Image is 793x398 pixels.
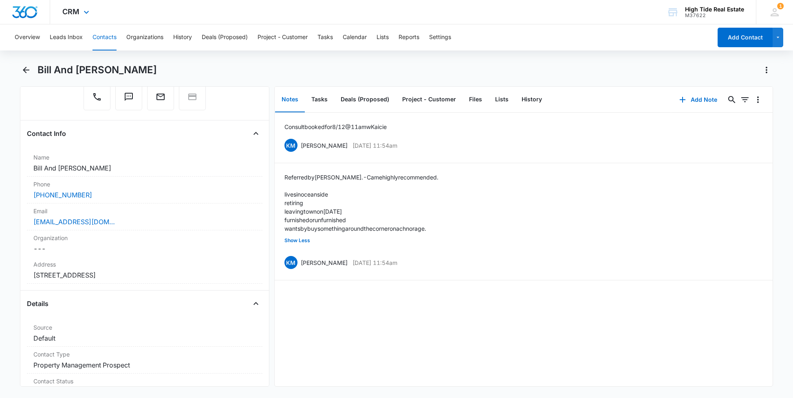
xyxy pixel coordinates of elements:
[126,24,163,50] button: Organizations
[33,234,256,242] label: Organization
[33,377,256,385] label: Contact Status
[284,122,387,131] p: Consult booked for 8/12 @ 11am w Kaicie
[147,83,174,110] button: Email
[147,96,174,103] a: Email
[685,13,744,18] div: account id
[33,190,92,200] a: [PHONE_NUMBER]
[352,141,397,150] p: [DATE] 11:54am
[27,129,66,138] h4: Contact Info
[301,258,348,267] p: [PERSON_NAME]
[33,163,256,173] dd: Bill And [PERSON_NAME]
[777,3,784,9] div: notifications count
[738,93,751,106] button: Filters
[27,320,262,347] div: SourceDefault
[33,260,256,269] label: Address
[463,87,489,112] button: Files
[489,87,515,112] button: Lists
[115,96,142,103] a: Text
[396,87,463,112] button: Project - Customer
[305,87,334,112] button: Tasks
[284,173,438,182] p: Referred by [PERSON_NAME]. - Came highly recommended.
[352,258,397,267] p: [DATE] 11:54am
[62,7,79,16] span: CRM
[33,244,256,254] dd: ---
[33,207,256,215] label: Email
[33,217,115,227] a: [EMAIL_ADDRESS][DOMAIN_NAME]
[725,93,738,106] button: Search...
[249,297,262,310] button: Close
[15,24,40,50] button: Overview
[20,63,33,77] button: Back
[718,28,773,47] button: Add Contact
[27,150,262,177] div: NameBill And [PERSON_NAME]
[284,216,438,224] p: furnished or unfurnished
[275,87,305,112] button: Notes
[33,333,256,343] dd: Default
[377,24,389,50] button: Lists
[284,207,438,216] p: leaving town on [DATE]
[284,199,438,207] p: retiring
[685,6,744,13] div: account name
[50,24,83,50] button: Leads Inbox
[249,127,262,140] button: Close
[27,299,48,308] h4: Details
[777,3,784,9] span: 1
[334,87,396,112] button: Deals (Proposed)
[284,233,310,248] button: Show Less
[84,96,110,103] a: Call
[33,323,256,332] label: Source
[429,24,451,50] button: Settings
[27,257,262,284] div: Address[STREET_ADDRESS]
[284,224,438,233] p: wants by buy something around the corner on achnorage.
[93,24,117,50] button: Contacts
[115,83,142,110] button: Text
[33,350,256,359] label: Contact Type
[27,177,262,203] div: Phone[PHONE_NUMBER]
[760,63,773,77] button: Actions
[27,203,262,230] div: Email[EMAIL_ADDRESS][DOMAIN_NAME]
[515,87,548,112] button: History
[27,230,262,257] div: Organization---
[33,360,256,370] dd: Property Management Prospect
[671,90,725,109] button: Add Note
[33,270,256,280] dd: [STREET_ADDRESS]
[751,93,764,106] button: Overflow Menu
[33,180,256,188] label: Phone
[84,83,110,110] button: Call
[399,24,419,50] button: Reports
[173,24,192,50] button: History
[301,141,348,150] p: [PERSON_NAME]
[343,24,367,50] button: Calendar
[284,139,297,152] span: KM
[27,347,262,374] div: Contact TypeProperty Management Prospect
[284,190,438,199] p: lives in oceanside
[33,153,256,162] label: Name
[202,24,248,50] button: Deals (Proposed)
[284,256,297,269] span: KM
[258,24,308,50] button: Project - Customer
[317,24,333,50] button: Tasks
[37,64,157,76] h1: Bill And [PERSON_NAME]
